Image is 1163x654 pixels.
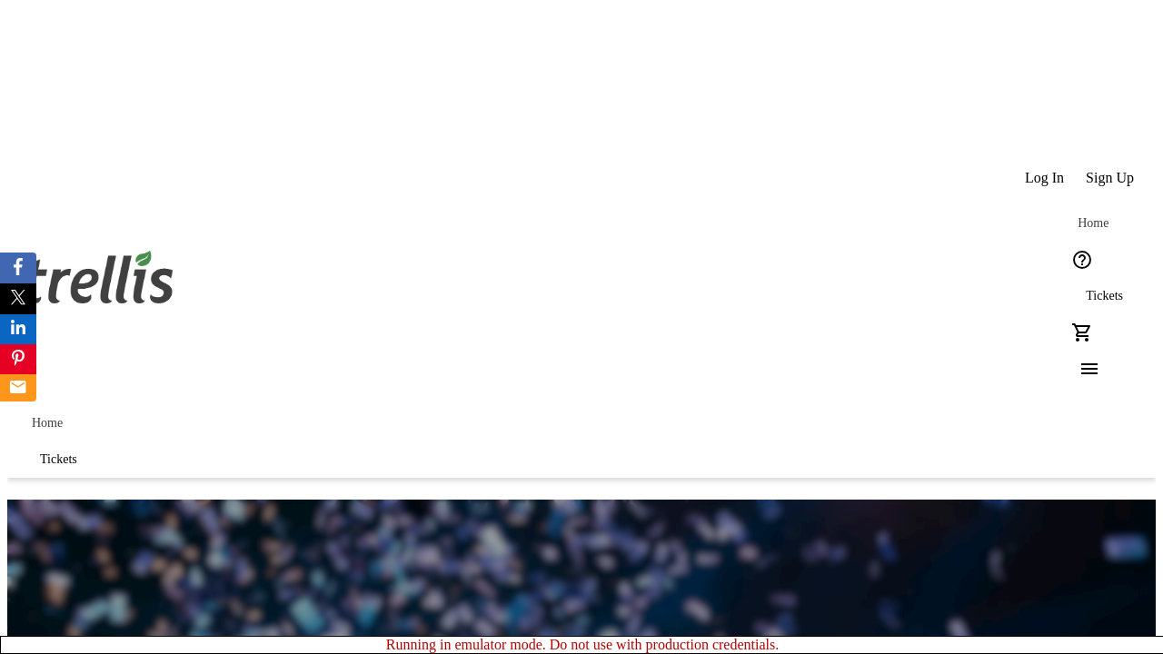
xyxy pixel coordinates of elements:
a: Tickets [18,441,99,478]
span: Sign Up [1086,170,1134,186]
a: Home [1064,205,1122,242]
button: Log In [1014,160,1075,196]
a: Home [18,405,76,441]
span: Tickets [40,452,77,467]
button: Sign Up [1075,160,1145,196]
button: Cart [1064,314,1100,351]
span: Log In [1025,170,1064,186]
button: Menu [1064,351,1100,387]
img: Orient E2E Organization Lv8udML1vw's Logo [18,231,180,322]
span: Home [32,416,63,431]
span: Home [1078,216,1108,231]
button: Help [1064,242,1100,278]
span: Tickets [1086,289,1123,303]
a: Tickets [1064,278,1145,314]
